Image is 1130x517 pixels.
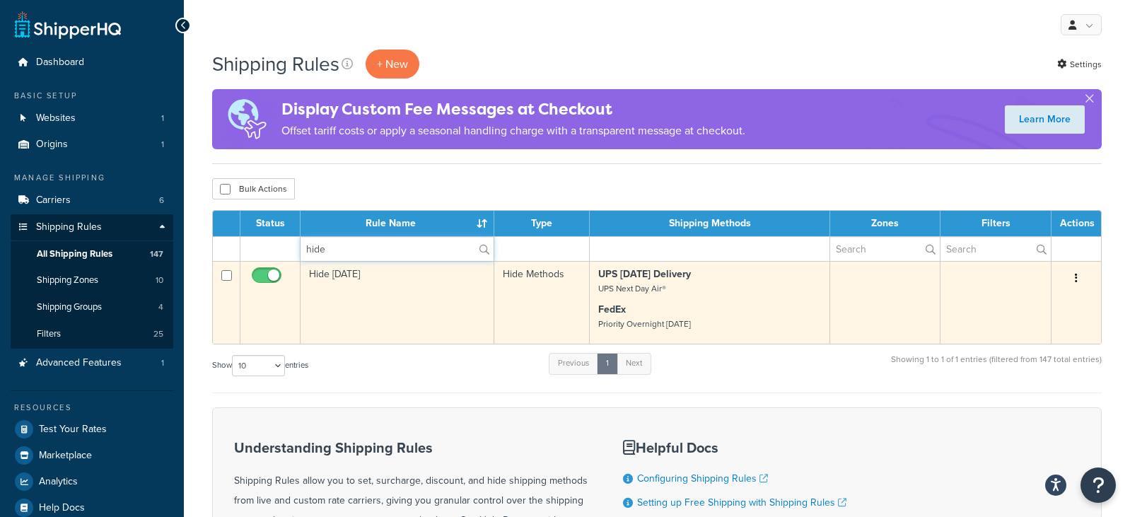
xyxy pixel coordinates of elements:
a: Setting up Free Shipping with Shipping Rules [637,495,846,510]
li: Websites [11,105,173,132]
button: Open Resource Center [1081,467,1116,503]
a: Origins 1 [11,132,173,158]
input: Search [940,237,1051,261]
span: 1 [161,357,164,369]
li: All Shipping Rules [11,241,173,267]
span: Dashboard [36,57,84,69]
a: Shipping Groups 4 [11,294,173,320]
span: 25 [153,328,163,340]
span: All Shipping Rules [37,248,112,260]
a: Learn More [1005,105,1085,134]
strong: UPS [DATE] Delivery [598,267,691,281]
a: Previous [549,353,598,374]
span: 4 [158,301,163,313]
a: Analytics [11,469,173,494]
li: Origins [11,132,173,158]
input: Search [301,237,494,261]
a: Configuring Shipping Rules [637,471,768,486]
span: 10 [156,274,163,286]
a: Marketplace [11,443,173,468]
span: Carriers [36,194,71,207]
small: UPS Next Day Air® [598,282,666,295]
th: Actions [1052,211,1101,236]
th: Zones [830,211,940,236]
a: Websites 1 [11,105,173,132]
a: Test Your Rates [11,417,173,442]
a: Shipping Zones 10 [11,267,173,294]
td: Hide [DATE] [301,261,494,344]
a: Next [617,353,651,374]
p: Offset tariff costs or apply a seasonal handling charge with a transparent message at checkout. [281,121,745,141]
a: Advanced Features 1 [11,350,173,376]
button: Bulk Actions [212,178,295,199]
div: Showing 1 to 1 of 1 entries (filtered from 147 total entries) [891,352,1102,382]
div: Basic Setup [11,90,173,102]
th: Rule Name : activate to sort column ascending [301,211,494,236]
a: Dashboard [11,50,173,76]
input: Search [830,237,940,261]
h4: Display Custom Fee Messages at Checkout [281,98,745,121]
a: Carriers 6 [11,187,173,214]
span: Help Docs [39,502,85,514]
span: 1 [161,112,164,124]
a: All Shipping Rules 147 [11,241,173,267]
li: Filters [11,321,173,347]
td: Hide Methods [494,261,590,344]
h3: Understanding Shipping Rules [234,440,588,455]
h3: Helpful Docs [623,440,855,455]
strong: FedEx [598,302,626,317]
span: Shipping Zones [37,274,98,286]
span: Advanced Features [36,357,122,369]
li: Shipping Zones [11,267,173,294]
label: Show entries [212,355,308,376]
img: duties-banner-06bc72dcb5fe05cb3f9472aba00be2ae8eb53ab6f0d8bb03d382ba314ac3c341.png [212,89,281,149]
li: Advanced Features [11,350,173,376]
small: Priority Overnight [DATE] [598,318,691,330]
span: Marketplace [39,450,92,462]
div: Manage Shipping [11,172,173,184]
p: + New [366,50,419,79]
th: Shipping Methods [590,211,831,236]
span: Analytics [39,476,78,488]
span: Origins [36,139,68,151]
a: Shipping Rules [11,214,173,240]
a: Settings [1057,54,1102,74]
div: Resources [11,402,173,414]
a: ShipperHQ Home [15,11,121,39]
span: 1 [161,139,164,151]
span: Shipping Groups [37,301,102,313]
a: Filters 25 [11,321,173,347]
span: 147 [150,248,163,260]
span: 6 [159,194,164,207]
h1: Shipping Rules [212,50,339,78]
select: Showentries [232,355,285,376]
span: Filters [37,328,61,340]
li: Shipping Rules [11,214,173,349]
a: 1 [597,353,618,374]
li: Shipping Groups [11,294,173,320]
th: Filters [940,211,1052,236]
span: Shipping Rules [36,221,102,233]
li: Carriers [11,187,173,214]
th: Status [240,211,301,236]
th: Type [494,211,590,236]
span: Test Your Rates [39,424,107,436]
span: Websites [36,112,76,124]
